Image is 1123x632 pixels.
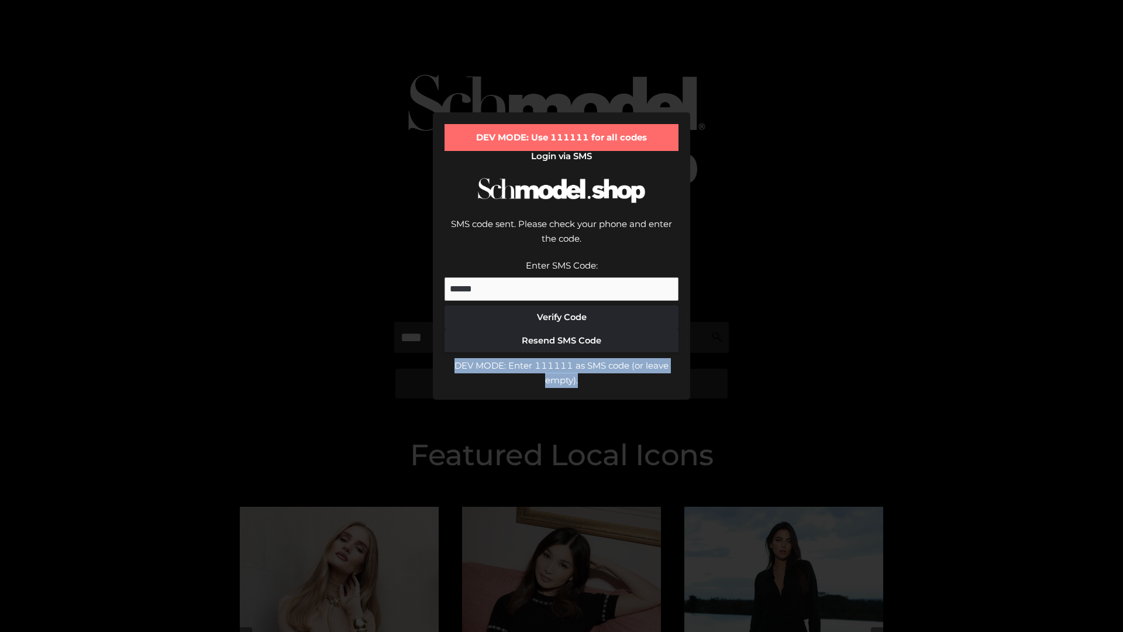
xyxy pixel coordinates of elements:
h2: Login via SMS [445,151,678,162]
button: Resend SMS Code [445,329,678,352]
div: DEV MODE: Use 111111 for all codes [445,124,678,151]
label: Enter SMS Code: [526,260,598,271]
button: Verify Code [445,305,678,329]
div: DEV MODE: Enter 111111 as SMS code (or leave empty). [445,358,678,388]
div: SMS code sent. Please check your phone and enter the code. [445,217,678,258]
img: Schmodel Logo [474,167,649,214]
